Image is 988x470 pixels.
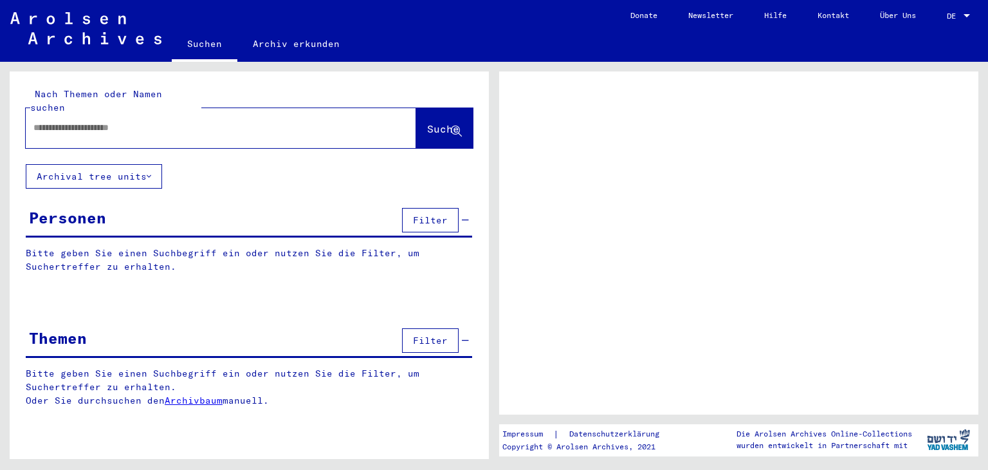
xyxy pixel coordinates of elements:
[26,247,472,274] p: Bitte geben Sie einen Suchbegriff ein oder nutzen Sie die Filter, um Suchertreffer zu erhalten.
[559,428,675,441] a: Datenschutzerklärung
[172,28,237,62] a: Suchen
[237,28,355,59] a: Archiv erkunden
[924,424,973,456] img: yv_logo.png
[26,164,162,189] button: Archival tree units
[10,12,161,44] img: Arolsen_neg.svg
[736,428,912,440] p: Die Arolsen Archives Online-Collections
[29,206,106,229] div: Personen
[502,428,553,441] a: Impressum
[736,440,912,451] p: wurden entwickelt in Partnerschaft mit
[416,108,473,148] button: Suche
[502,441,675,453] p: Copyright © Arolsen Archives, 2021
[30,88,162,113] mat-label: Nach Themen oder Namen suchen
[29,326,87,350] div: Themen
[413,214,448,226] span: Filter
[947,12,961,21] span: DE
[26,367,473,408] p: Bitte geben Sie einen Suchbegriff ein oder nutzen Sie die Filter, um Suchertreffer zu erhalten. O...
[413,335,448,346] span: Filter
[402,328,459,353] button: Filter
[165,395,223,406] a: Archivbaum
[402,208,459,232] button: Filter
[502,428,675,441] div: |
[427,122,459,135] span: Suche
